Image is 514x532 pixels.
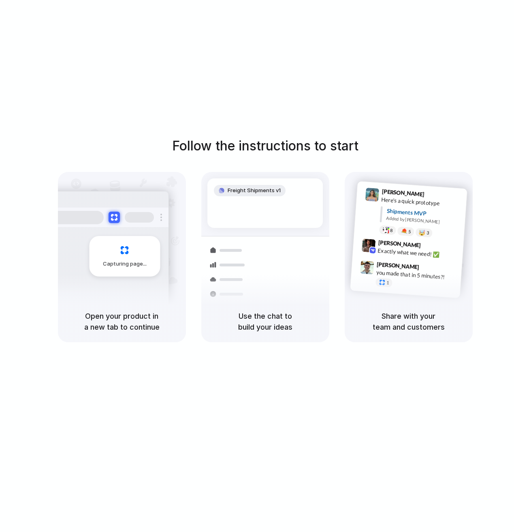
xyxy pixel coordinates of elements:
span: Capturing page [103,260,148,268]
span: [PERSON_NAME] [376,260,419,272]
div: Here's a quick prototype [381,195,462,209]
span: 9:47 AM [422,264,438,274]
h5: Use the chat to build your ideas [211,311,320,332]
div: Exactly what we need! ✅ [378,247,459,260]
span: [PERSON_NAME] [382,187,424,199]
span: 5 [408,230,411,234]
span: 8 [390,228,392,233]
span: [PERSON_NAME] [378,238,421,250]
div: 🤯 [418,230,425,236]
div: Shipments MVP [386,207,461,220]
span: 1 [386,281,389,285]
h5: Share with your team and customers [354,311,463,332]
div: Added by [PERSON_NAME] [386,215,461,227]
span: Freight Shipments v1 [228,187,281,195]
h1: Follow the instructions to start [172,136,358,156]
span: 9:41 AM [427,191,443,201]
span: 9:42 AM [423,242,439,252]
span: 3 [426,231,429,235]
div: you made that in 5 minutes?! [376,268,457,282]
h5: Open your product in a new tab to continue [68,311,176,332]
